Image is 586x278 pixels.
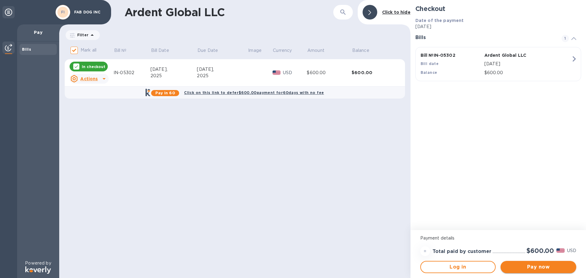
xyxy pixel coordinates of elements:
p: [DATE] [484,61,571,67]
img: USD [273,70,281,75]
p: USD [283,70,307,76]
span: Balance [352,47,377,54]
p: $600.00 [484,70,571,76]
div: [DATE], [197,66,248,73]
b: Click on this link to defer $600.00 payment for 60 days with no fee [184,90,324,95]
span: Due Date [197,47,226,54]
p: [DATE] [415,23,581,30]
img: USD [556,248,565,253]
button: Bill №IN-05302Ardent Global LLCBill date[DATE]Balance$600.00 [415,47,581,81]
p: Ardent Global LLC [484,52,546,58]
div: 2025 [197,73,248,79]
p: Balance [352,47,369,54]
p: Bill Date [151,47,169,54]
span: 1 [562,35,569,42]
b: Bills [22,47,31,52]
b: FI [61,10,65,14]
span: Amount [307,47,332,54]
p: Bill № IN-05302 [421,52,482,58]
p: Due Date [197,47,218,54]
p: Image [248,47,262,54]
p: USD [567,247,576,254]
button: Pay now [501,261,576,273]
span: Bill Date [151,47,177,54]
button: Log in [420,261,496,273]
img: Logo [25,266,51,274]
div: IN-05302 [114,70,150,76]
p: Amount [307,47,324,54]
h3: Total paid by customer [432,249,491,255]
p: Pay [22,29,54,35]
div: 2025 [150,73,197,79]
span: Log in [426,263,490,271]
u: Actions [80,76,98,81]
p: Bill № [114,47,127,54]
b: Date of the payment [415,18,464,23]
div: [DATE], [150,66,197,73]
p: Mark all [81,47,96,53]
div: $600.00 [307,70,352,76]
p: FAB DOG INC [74,10,105,14]
div: $600.00 [352,70,396,76]
p: In checkout [82,64,105,69]
p: Powered by [25,260,51,266]
h2: $600.00 [526,247,554,255]
b: Balance [421,70,437,75]
b: Click to hide [382,10,411,15]
h2: Checkout [415,5,581,13]
p: Currency [273,47,292,54]
h3: Bills [415,35,554,41]
b: Pay in 60 [155,91,175,95]
p: Filter [75,32,89,38]
h1: Ardent Global LLC [125,6,333,19]
div: = [420,246,430,256]
p: Payment details [420,235,576,241]
span: Bill № [114,47,135,54]
b: Bill date [421,61,439,66]
span: Pay now [505,263,571,271]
